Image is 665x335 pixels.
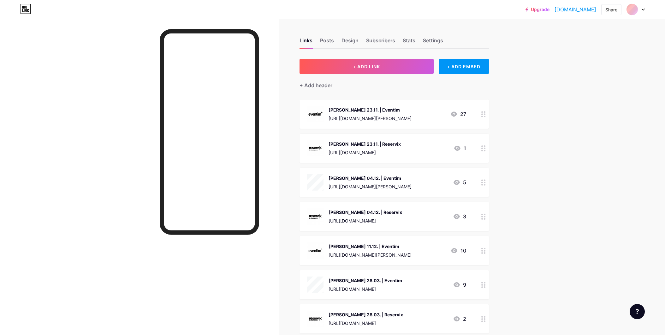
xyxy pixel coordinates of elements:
[454,144,466,152] div: 1
[307,140,324,156] img: Marissa Nadler 23.11. | Reservix
[329,115,412,122] div: [URL][DOMAIN_NAME][PERSON_NAME]
[329,175,412,181] div: [PERSON_NAME] 04.12. | Eventim
[307,106,324,122] img: Marissa Nadler 23.11. | Eventim
[450,110,466,118] div: 27
[366,37,395,48] div: Subscribers
[329,141,401,147] div: [PERSON_NAME] 23.11. | Reservix
[320,37,334,48] div: Posts
[555,6,596,13] a: [DOMAIN_NAME]
[453,213,466,220] div: 3
[450,247,466,254] div: 10
[329,243,412,250] div: [PERSON_NAME] 11.12. | Eventim
[307,242,324,259] img: SOHN 11.12. | Eventim
[307,311,324,327] img: Yehezkel Raz 28.03. | Reservix
[525,7,549,12] a: Upgrade
[605,6,617,13] div: Share
[329,286,402,292] div: [URL][DOMAIN_NAME]
[329,320,403,326] div: [URL][DOMAIN_NAME]
[439,59,489,74] div: + ADD EMBED
[329,252,412,258] div: [URL][DOMAIN_NAME][PERSON_NAME]
[353,64,380,69] span: + ADD LINK
[403,37,415,48] div: Stats
[329,149,401,156] div: [URL][DOMAIN_NAME]
[329,107,412,113] div: [PERSON_NAME] 23.11. | Eventim
[453,179,466,186] div: 5
[300,59,434,74] button: + ADD LINK
[300,82,332,89] div: + Add header
[453,315,466,323] div: 2
[329,277,402,284] div: [PERSON_NAME] 28.03. | Eventim
[329,183,412,190] div: [URL][DOMAIN_NAME][PERSON_NAME]
[423,37,443,48] div: Settings
[329,209,402,216] div: [PERSON_NAME] 04.12. | Reservix
[307,208,324,225] img: Sarah Lesch 04.12. | Reservix
[453,281,466,289] div: 9
[329,217,402,224] div: [URL][DOMAIN_NAME]
[329,311,403,318] div: [PERSON_NAME] 28.03. | Reservix
[300,37,312,48] div: Links
[341,37,359,48] div: Design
